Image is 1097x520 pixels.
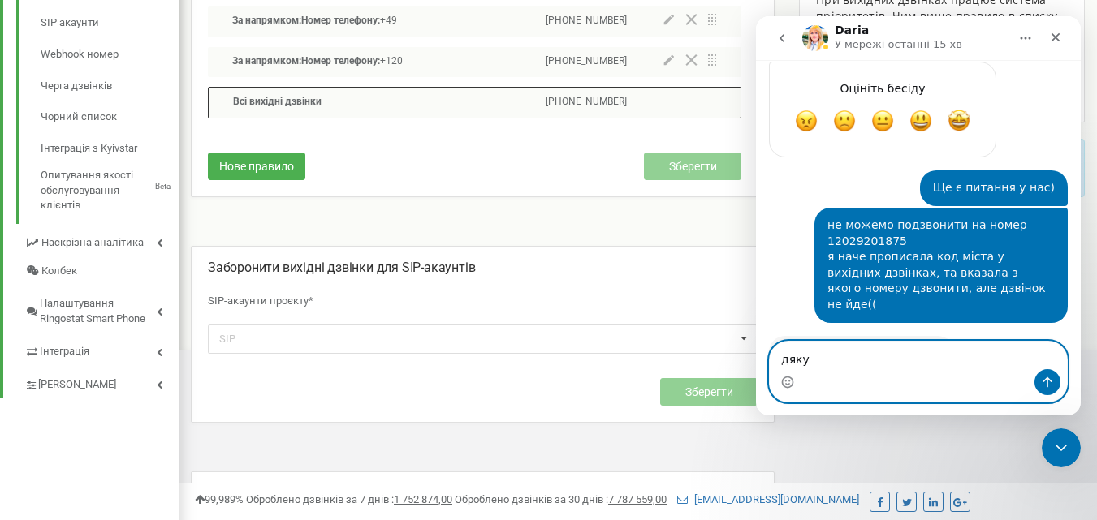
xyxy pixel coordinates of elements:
p: [PHONE_NUMBER] [546,14,627,29]
span: 99,989% [195,493,244,505]
span: Нове правило [219,160,294,173]
button: Зберегти [660,378,758,406]
a: Наскрізна аналітика [24,224,179,257]
span: Номер телефону: [301,55,380,67]
p: +49 [232,14,508,29]
div: За напрямком:Номер телефону:+49[PHONE_NUMBER] [208,6,741,37]
span: За напрямком: [232,15,301,26]
span: [PERSON_NAME] [38,377,116,393]
span: Налаштування Ringostat Smart Phone [40,296,157,326]
button: Нове правило [208,153,305,180]
a: Інтеграція [24,333,179,366]
span: Колбек [41,264,77,279]
a: [PERSON_NAME] [24,366,179,399]
span: Інтеграція [40,344,89,359]
span: SIP-акаунти проєкту* [208,294,313,307]
span: Зберегти [685,385,733,398]
iframe: Intercom live chat [756,16,1081,415]
span: Наскрізна аналітика [41,235,144,251]
a: Черга дзвінків [41,71,179,102]
span: Номер телефону: [301,15,380,26]
p: +120 [232,54,508,70]
div: SIP [215,330,257,348]
iframe: Intercom live chat [1042,428,1081,467]
span: За напрямком: [232,55,301,67]
span: Зберегти [669,160,717,173]
a: Колбек [24,257,179,286]
span: Всi вихiднi дзвінки [233,96,322,107]
a: Інтеграція з Kyivstar [41,133,179,165]
span: Заборонити вихідні дзвінки для SIP-акаунтів [208,260,475,275]
a: Опитування якості обслуговування клієнтівBeta [41,164,179,213]
p: [PHONE_NUMBER] [546,95,627,110]
span: Оброблено дзвінків за 30 днів : [455,493,667,505]
a: Налаштування Ringostat Smart Phone [24,285,179,333]
u: 7 787 559,00 [608,493,667,505]
span: Оброблено дзвінків за 7 днів : [246,493,452,505]
button: Зберегти [644,153,741,180]
p: [PHONE_NUMBER] [546,54,627,70]
a: Webhook номер [41,39,179,71]
u: 1 752 874,00 [394,493,452,505]
div: За напрямком:Номер телефону:+120[PHONE_NUMBER] [208,47,741,77]
a: SIP акаунти [41,7,179,39]
a: Чорний список [41,101,179,133]
a: [EMAIL_ADDRESS][DOMAIN_NAME] [677,493,859,505]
